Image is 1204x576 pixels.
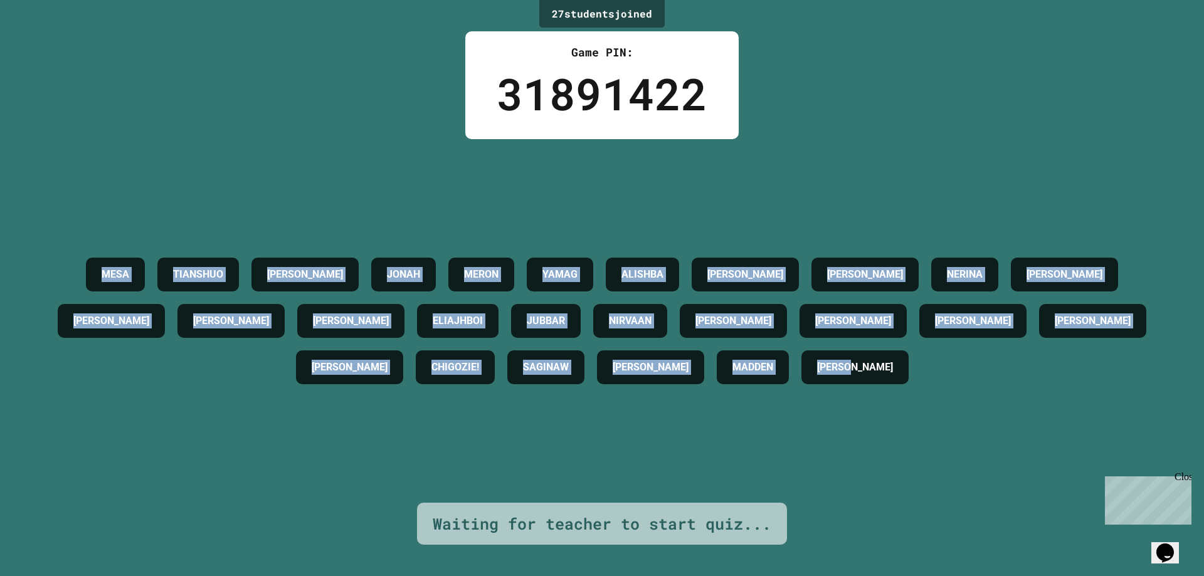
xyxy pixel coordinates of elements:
[431,360,479,375] h4: CHIGOZIE!
[1055,313,1131,328] h4: [PERSON_NAME]
[313,313,389,328] h4: [PERSON_NAME]
[695,313,771,328] h4: [PERSON_NAME]
[497,44,707,61] div: Game PIN:
[73,313,149,328] h4: [PERSON_NAME]
[817,360,893,375] h4: [PERSON_NAME]
[815,313,891,328] h4: [PERSON_NAME]
[613,360,689,375] h4: [PERSON_NAME]
[707,267,783,282] h4: [PERSON_NAME]
[497,61,707,127] div: 31891422
[1151,526,1191,563] iframe: chat widget
[827,267,903,282] h4: [PERSON_NAME]
[464,267,499,282] h4: MERON
[609,313,652,328] h4: NIRVAAN
[542,267,578,282] h4: YAMAG
[527,313,565,328] h4: JUBBAR
[173,267,223,282] h4: TIANSHUO
[1027,267,1102,282] h4: [PERSON_NAME]
[947,267,983,282] h4: NERINA
[102,267,129,282] h4: MESA
[433,512,771,536] div: Waiting for teacher to start quiz...
[267,267,343,282] h4: [PERSON_NAME]
[193,313,269,328] h4: [PERSON_NAME]
[523,360,569,375] h4: SAGINAW
[935,313,1011,328] h4: [PERSON_NAME]
[732,360,773,375] h4: MADDEN
[5,5,87,80] div: Chat with us now!Close
[1100,471,1191,525] iframe: chat widget
[387,267,420,282] h4: JONAH
[433,313,483,328] h4: ELIAJHBOI
[621,267,663,282] h4: ALISHBA
[312,360,388,375] h4: [PERSON_NAME]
